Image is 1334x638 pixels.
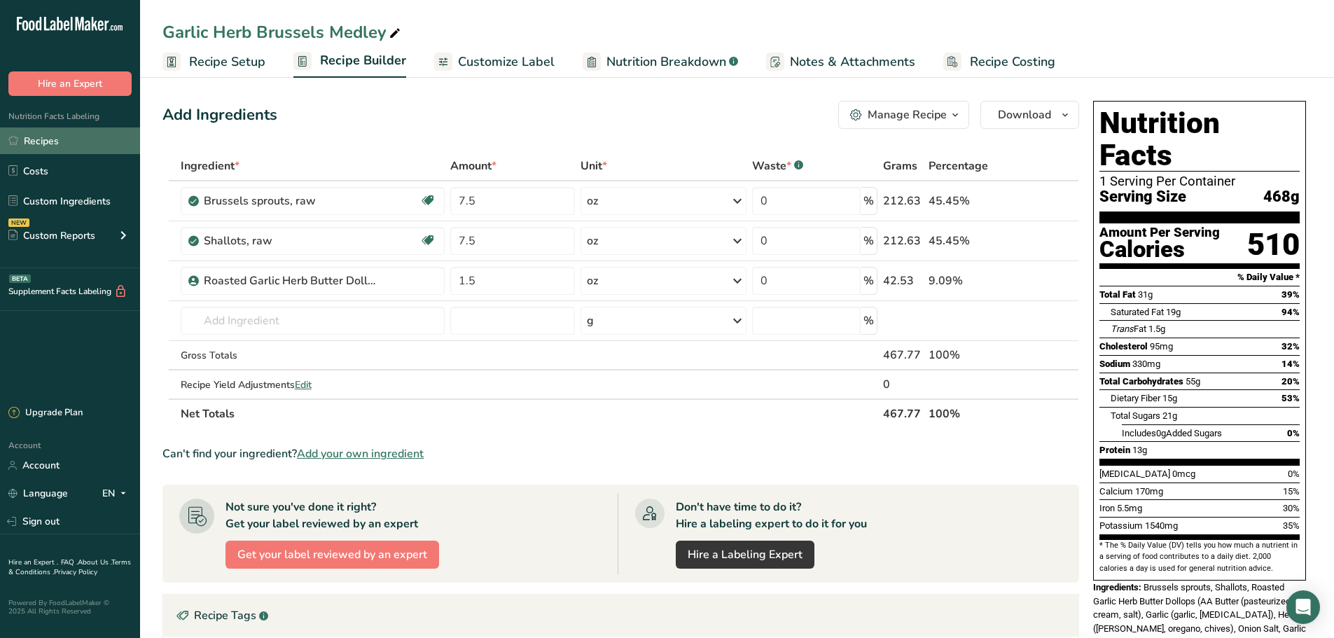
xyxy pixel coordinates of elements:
a: Customize Label [434,46,555,78]
span: 35% [1283,520,1300,531]
span: 13g [1132,445,1147,455]
a: Hire a Labeling Expert [676,541,814,569]
div: Don't have time to do it? Hire a labeling expert to do it for you [676,499,867,532]
div: oz [587,193,598,209]
div: Garlic Herb Brussels Medley [162,20,403,45]
div: 510 [1247,226,1300,263]
h1: Nutrition Facts [1099,107,1300,172]
span: Download [998,106,1051,123]
span: Recipe Costing [970,53,1055,71]
a: Recipe Setup [162,46,265,78]
span: Nutrition Breakdown [606,53,726,71]
a: Privacy Policy [54,567,97,577]
span: Percentage [929,158,988,174]
span: 0% [1287,428,1300,438]
span: 15g [1162,393,1177,403]
span: 0g [1156,428,1166,438]
span: Total Carbohydrates [1099,376,1183,387]
span: 53% [1281,393,1300,403]
span: 21g [1162,410,1177,421]
span: 170mg [1135,486,1163,497]
i: Trans [1111,324,1134,334]
div: BETA [9,275,31,283]
div: Recipe Tags [163,595,1078,637]
span: Customize Label [458,53,555,71]
span: Grams [883,158,917,174]
span: 15% [1283,486,1300,497]
span: Recipe Setup [189,53,265,71]
span: Cholesterol [1099,341,1148,352]
span: 31g [1138,289,1153,300]
a: Recipe Costing [943,46,1055,78]
span: 94% [1281,307,1300,317]
span: Recipe Builder [320,51,406,70]
span: Get your label reviewed by an expert [237,546,427,563]
a: Notes & Attachments [766,46,915,78]
div: Roasted Garlic Herb Butter Dollops [204,272,379,289]
a: Terms & Conditions . [8,557,131,577]
div: EN [102,485,132,502]
div: 467.77 [883,347,923,363]
th: 100% [926,398,1015,428]
span: 1.5g [1148,324,1165,334]
div: g [587,312,594,329]
div: Calories [1099,240,1220,260]
span: 55g [1186,376,1200,387]
span: 468g [1263,188,1300,206]
span: Protein [1099,445,1130,455]
th: 467.77 [880,398,926,428]
div: Gross Totals [181,348,445,363]
div: Shallots, raw [204,233,379,249]
span: Iron [1099,503,1115,513]
span: Ingredients: [1093,582,1141,592]
span: 19g [1166,307,1181,317]
span: 20% [1281,376,1300,387]
div: Custom Reports [8,228,95,243]
section: % Daily Value * [1099,269,1300,286]
span: Serving Size [1099,188,1186,206]
div: 42.53 [883,272,923,289]
div: 45.45% [929,233,1013,249]
div: Manage Recipe [868,106,947,123]
span: 30% [1283,503,1300,513]
button: Hire an Expert [8,71,132,96]
a: Hire an Expert . [8,557,58,567]
div: 212.63 [883,193,923,209]
span: Includes Added Sugars [1122,428,1222,438]
div: 100% [929,347,1013,363]
div: Upgrade Plan [8,406,83,420]
div: Can't find your ingredient? [162,445,1079,462]
div: 1 Serving Per Container [1099,174,1300,188]
div: NEW [8,219,29,227]
span: Calcium [1099,486,1133,497]
section: * The % Daily Value (DV) tells you how much a nutrient in a serving of food contributes to a dail... [1099,540,1300,574]
button: Manage Recipe [838,101,969,129]
a: Recipe Builder [293,45,406,78]
button: Get your label reviewed by an expert [225,541,439,569]
span: Sodium [1099,359,1130,369]
div: oz [587,233,598,249]
span: 0% [1288,469,1300,479]
a: Language [8,481,68,506]
a: Nutrition Breakdown [583,46,738,78]
span: Unit [581,158,607,174]
div: Powered By FoodLabelMaker © 2025 All Rights Reserved [8,599,132,616]
span: Saturated Fat [1111,307,1164,317]
span: 14% [1281,359,1300,369]
span: Edit [295,378,312,391]
th: Net Totals [178,398,881,428]
div: Add Ingredients [162,104,277,127]
div: 0 [883,376,923,393]
span: Ingredient [181,158,239,174]
span: Total Fat [1099,289,1136,300]
span: Add your own ingredient [297,445,424,462]
div: Not sure you've done it right? Get your label reviewed by an expert [225,499,418,532]
input: Add Ingredient [181,307,445,335]
div: 45.45% [929,193,1013,209]
span: 1540mg [1145,520,1178,531]
span: Potassium [1099,520,1143,531]
div: Brussels sprouts, raw [204,193,379,209]
span: [MEDICAL_DATA] [1099,469,1170,479]
span: 0mcg [1172,469,1195,479]
span: 5.5mg [1117,503,1142,513]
